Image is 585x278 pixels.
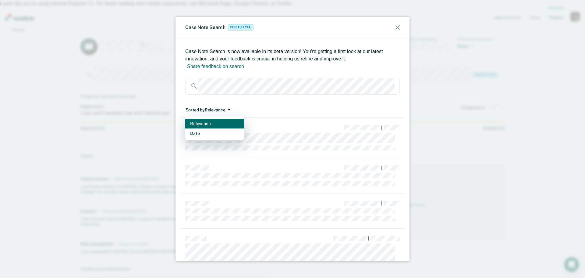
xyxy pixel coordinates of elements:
[185,119,244,128] button: Relevance
[381,201,382,206] div: |
[228,24,253,31] span: Prototype
[185,24,255,31] div: Case Note Search
[381,165,382,171] div: |
[381,125,382,130] div: |
[368,236,369,241] div: |
[185,48,400,70] div: Case Note Search is now available in its beta version! You’re getting a first look at our latest ...
[185,63,246,70] button: Share feedback on search
[185,128,244,138] button: Date
[185,102,231,118] button: Sorted byRelevance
